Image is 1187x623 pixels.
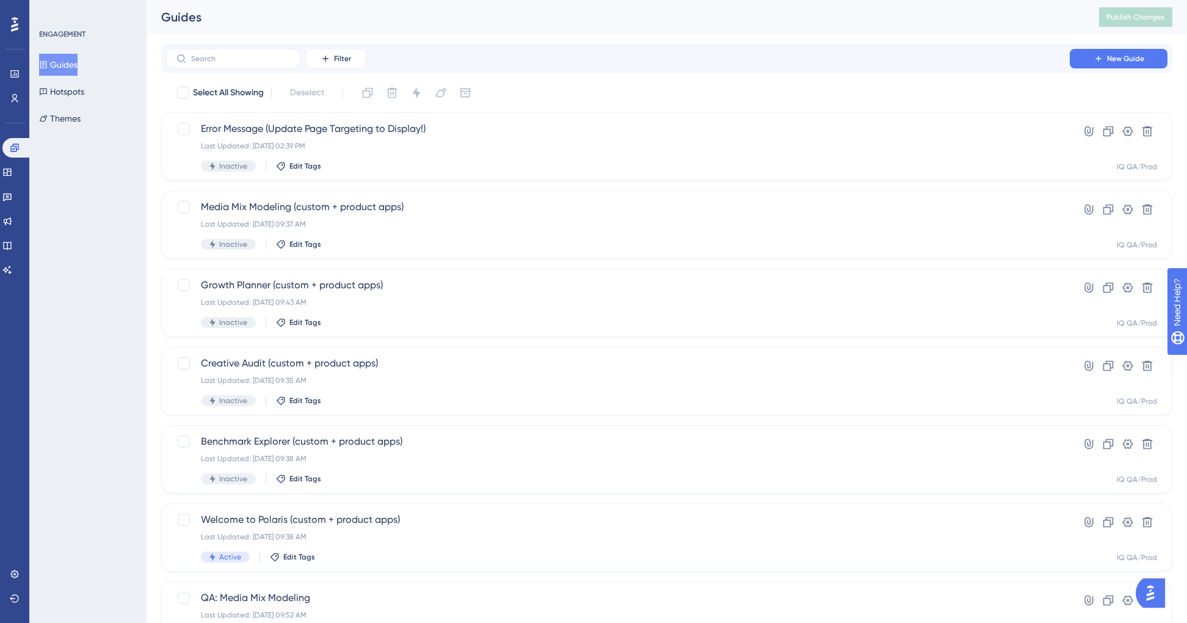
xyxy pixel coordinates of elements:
[201,376,1035,385] div: Last Updated: [DATE] 09:35 AM
[219,396,247,406] span: Inactive
[201,297,1035,307] div: Last Updated: [DATE] 09:43 AM
[276,318,321,327] button: Edit Tags
[1117,240,1157,250] div: IQ QA/Prod
[201,610,1035,620] div: Last Updated: [DATE] 09:52 AM
[1117,318,1157,328] div: IQ QA/Prod
[276,161,321,171] button: Edit Tags
[276,396,321,406] button: Edit Tags
[201,278,1035,293] span: Growth Planner (custom + product apps)
[161,9,1069,26] div: Guides
[334,54,351,64] span: Filter
[289,396,321,406] span: Edit Tags
[201,434,1035,449] span: Benchmark Explorer (custom + product apps)
[1117,162,1157,172] div: IQ QA/Prod
[201,200,1035,214] span: Media Mix Modeling (custom + product apps)
[270,552,315,562] button: Edit Tags
[219,474,247,484] span: Inactive
[201,141,1035,151] div: Last Updated: [DATE] 02:39 PM
[201,454,1035,464] div: Last Updated: [DATE] 09:38 AM
[219,161,247,171] span: Inactive
[191,54,290,63] input: Search
[219,318,247,327] span: Inactive
[201,512,1035,527] span: Welcome to Polaris (custom + product apps)
[219,239,247,249] span: Inactive
[1099,7,1172,27] button: Publish Changes
[1117,475,1157,484] div: IQ QA/Prod
[305,49,366,68] button: Filter
[1107,54,1144,64] span: New Guide
[29,3,76,18] span: Need Help?
[289,161,321,171] span: Edit Tags
[39,54,78,76] button: Guides
[193,86,264,100] span: Select All Showing
[219,552,241,562] span: Active
[289,318,321,327] span: Edit Tags
[1117,553,1157,563] div: IQ QA/Prod
[289,474,321,484] span: Edit Tags
[290,86,324,100] span: Deselect
[1106,12,1165,22] span: Publish Changes
[39,81,84,103] button: Hotspots
[201,219,1035,229] div: Last Updated: [DATE] 09:37 AM
[283,552,315,562] span: Edit Tags
[289,239,321,249] span: Edit Tags
[1136,575,1172,611] iframe: UserGuiding AI Assistant Launcher
[201,122,1035,136] span: Error Message (Update Page Targeting to Display!)
[201,356,1035,371] span: Creative Audit (custom + product apps)
[276,239,321,249] button: Edit Tags
[276,474,321,484] button: Edit Tags
[201,532,1035,542] div: Last Updated: [DATE] 09:38 AM
[39,107,81,129] button: Themes
[201,591,1035,605] span: QA: Media Mix Modeling
[1070,49,1167,68] button: New Guide
[1117,396,1157,406] div: IQ QA/Prod
[279,82,335,104] button: Deselect
[39,29,85,39] div: ENGAGEMENT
